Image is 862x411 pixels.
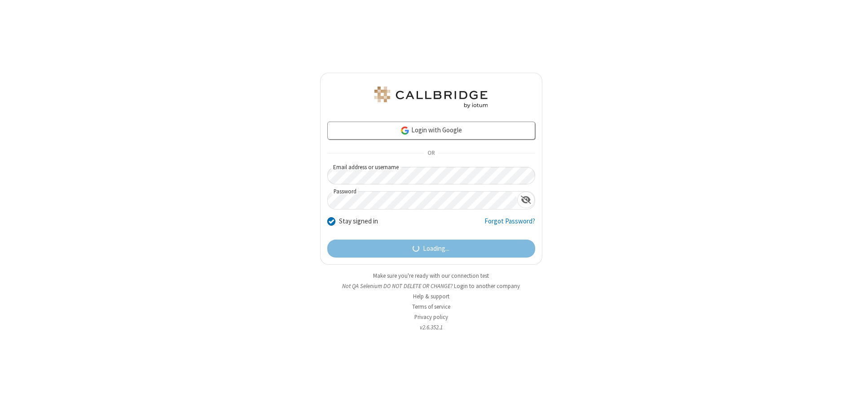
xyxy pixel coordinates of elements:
a: Make sure you're ready with our connection test [373,272,489,280]
img: QA Selenium DO NOT DELETE OR CHANGE [373,87,489,108]
input: Password [328,192,517,209]
li: Not QA Selenium DO NOT DELETE OR CHANGE? [320,282,542,290]
button: Login to another company [454,282,520,290]
a: Help & support [413,293,449,300]
li: v2.6.352.1 [320,323,542,332]
img: google-icon.png [400,126,410,136]
span: Loading... [423,244,449,254]
div: Show password [517,192,535,208]
label: Stay signed in [339,216,378,227]
button: Loading... [327,240,535,258]
input: Email address or username [327,167,535,184]
span: OR [424,147,438,160]
a: Terms of service [412,303,450,310]
a: Forgot Password? [484,216,535,233]
a: Privacy policy [414,313,448,321]
a: Login with Google [327,122,535,140]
